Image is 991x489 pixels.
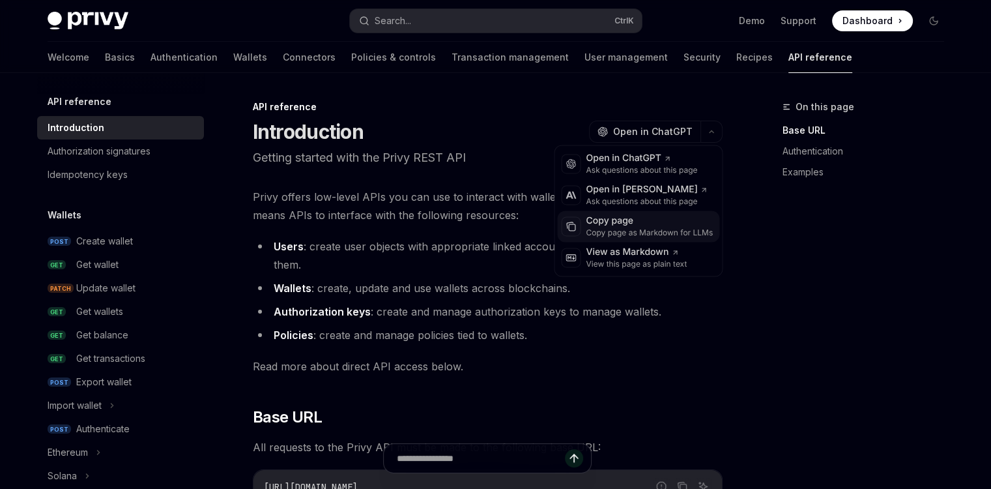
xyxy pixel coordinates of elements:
[48,424,71,434] span: POST
[586,183,708,196] div: Open in [PERSON_NAME]
[48,445,88,460] div: Ethereum
[76,280,136,296] div: Update wallet
[783,162,955,183] a: Examples
[37,253,204,276] a: GETGet wallet
[48,398,102,413] div: Import wallet
[274,305,371,318] strong: Authorization keys
[48,354,66,364] span: GET
[253,100,723,113] div: API reference
[253,120,364,143] h1: Introduction
[48,167,128,183] div: Idempotency keys
[37,276,204,300] a: PATCHUpdate wallet
[736,42,773,73] a: Recipes
[923,10,944,31] button: Toggle dark mode
[350,9,642,33] button: Search...CtrlK
[48,237,71,246] span: POST
[586,152,697,165] div: Open in ChatGPT
[253,303,723,321] li: : create and manage authorization keys to manage wallets.
[76,421,130,437] div: Authenticate
[584,42,668,73] a: User management
[274,240,304,253] strong: Users
[37,230,204,253] a: POSTCreate wallet
[48,331,66,340] span: GET
[586,259,687,269] div: View this page as plain text
[48,94,111,110] h5: API reference
[781,14,816,27] a: Support
[253,237,723,274] li: : create user objects with appropriate linked accounts and pregenerate wallets for them.
[151,42,218,73] a: Authentication
[48,307,66,317] span: GET
[76,233,133,249] div: Create wallet
[37,140,204,163] a: Authorization signatures
[76,374,132,390] div: Export wallet
[48,42,89,73] a: Welcome
[48,468,77,484] div: Solana
[253,326,723,344] li: : create and manage policies tied to wallets.
[614,16,634,26] span: Ctrl K
[832,10,913,31] a: Dashboard
[613,125,693,138] span: Open in ChatGPT
[565,449,583,467] button: Send message
[48,120,104,136] div: Introduction
[783,120,955,141] a: Base URL
[683,42,721,73] a: Security
[37,300,204,323] a: GETGet wallets
[37,347,204,370] a: GETGet transactions
[783,141,955,162] a: Authentication
[233,42,267,73] a: Wallets
[375,13,411,29] div: Search...
[788,42,852,73] a: API reference
[48,284,74,293] span: PATCH
[37,370,204,394] a: POSTExport wallet
[253,149,723,167] p: Getting started with the Privy REST API
[76,304,123,319] div: Get wallets
[586,215,713,228] div: Copy page
[37,323,204,347] a: GETGet balance
[842,14,893,27] span: Dashboard
[253,407,322,428] span: Base URL
[739,14,765,27] a: Demo
[48,12,128,30] img: dark logo
[48,143,151,159] div: Authorization signatures
[37,163,204,186] a: Idempotency keys
[48,207,81,223] h5: Wallets
[76,327,128,343] div: Get balance
[274,329,313,342] strong: Policies
[283,42,336,73] a: Connectors
[253,279,723,297] li: : create, update and use wallets across blockchains.
[274,282,311,295] strong: Wallets
[586,165,697,175] div: Ask questions about this page
[105,42,135,73] a: Basics
[253,357,723,376] span: Read more about direct API access below.
[586,246,687,259] div: View as Markdown
[589,121,700,143] button: Open in ChatGPT
[796,99,854,115] span: On this page
[586,196,708,207] div: Ask questions about this page
[48,378,71,387] span: POST
[37,417,204,441] a: POSTAuthenticate
[586,228,713,238] div: Copy page as Markdown for LLMs
[452,42,569,73] a: Transaction management
[76,351,145,366] div: Get transactions
[37,116,204,140] a: Introduction
[351,42,436,73] a: Policies & controls
[253,438,723,456] span: All requests to the Privy API must be made to the following base URL:
[76,257,119,273] div: Get wallet
[48,260,66,270] span: GET
[253,188,723,224] span: Privy offers low-level APIs you can use to interact with wallets and user objects directly. This ...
